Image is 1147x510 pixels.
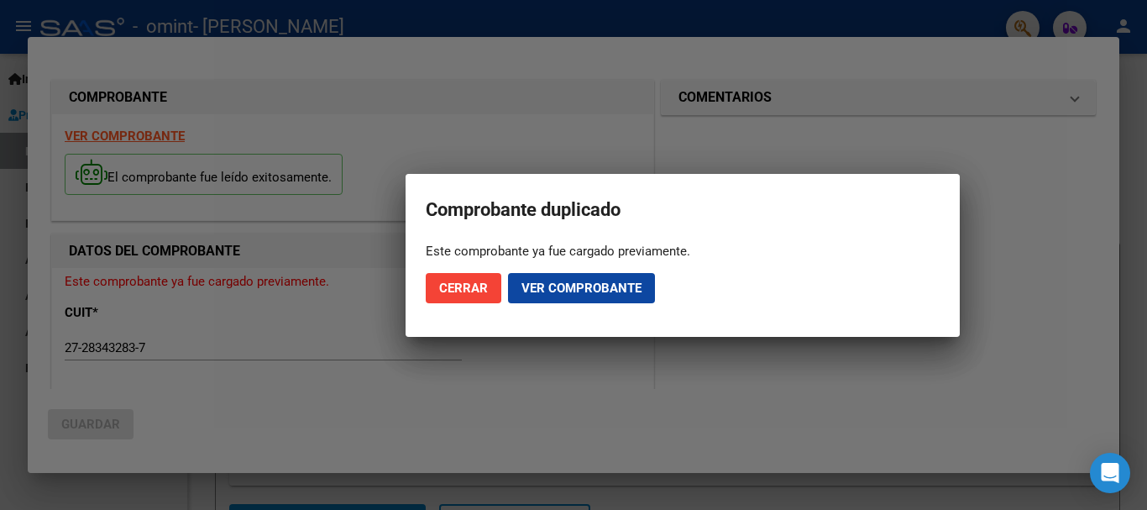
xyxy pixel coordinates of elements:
[426,273,501,303] button: Cerrar
[1090,453,1130,493] div: Open Intercom Messenger
[508,273,655,303] button: Ver comprobante
[426,194,940,226] h2: Comprobante duplicado
[521,281,642,296] span: Ver comprobante
[439,281,488,296] span: Cerrar
[426,243,940,260] div: Este comprobante ya fue cargado previamente.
